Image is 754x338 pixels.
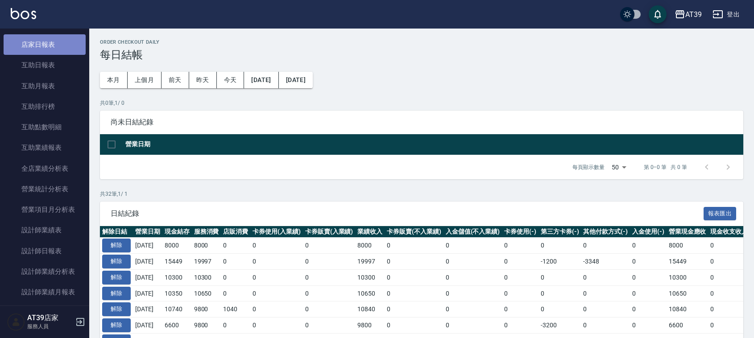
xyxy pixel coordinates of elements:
td: 10740 [162,301,192,317]
td: 9800 [192,317,221,334]
td: [DATE] [133,238,162,254]
td: 0 [385,238,443,254]
td: 0 [303,285,356,301]
p: 服務人員 [27,322,73,330]
td: 6600 [162,317,192,334]
button: 今天 [217,72,244,88]
p: 每頁顯示數量 [572,163,605,171]
td: -3200 [539,317,581,334]
button: 登出 [709,6,743,23]
button: 上個月 [128,72,162,88]
td: 0 [539,301,581,317]
td: 0 [250,254,303,270]
button: [DATE] [279,72,313,88]
td: 0 [708,301,750,317]
td: 0 [708,269,750,285]
th: 店販消費 [221,226,250,238]
th: 入金使用(-) [630,226,667,238]
td: 0 [250,269,303,285]
h2: Order checkout daily [100,39,743,45]
td: 19997 [355,254,385,270]
button: 報表匯出 [704,207,737,221]
a: 互助月報表 [4,76,86,96]
td: 0 [303,254,356,270]
td: 0 [250,317,303,334]
td: 9800 [355,317,385,334]
td: 1040 [221,301,250,317]
td: 0 [581,269,630,285]
td: 10300 [162,269,192,285]
button: 解除 [102,271,131,284]
th: 營業日期 [133,226,162,238]
a: 店家日報表 [4,34,86,55]
td: 0 [502,301,539,317]
td: 0 [630,285,667,301]
th: 服務消費 [192,226,221,238]
td: 0 [385,317,443,334]
td: 8000 [162,238,192,254]
td: 10300 [192,269,221,285]
td: 0 [630,254,667,270]
td: 0 [221,285,250,301]
td: 10650 [192,285,221,301]
button: 解除 [102,239,131,252]
td: 10300 [355,269,385,285]
td: 0 [443,254,502,270]
td: 0 [630,238,667,254]
a: 設計師業績月報表 [4,282,86,302]
td: 0 [502,254,539,270]
h5: AT39店家 [27,313,73,322]
th: 卡券販賣(不入業績) [385,226,443,238]
button: 解除 [102,287,131,301]
th: 營業日期 [123,134,743,155]
td: 0 [443,238,502,254]
td: 0 [385,254,443,270]
td: [DATE] [133,301,162,317]
a: 互助日報表 [4,55,86,75]
td: 0 [385,285,443,301]
td: 0 [221,238,250,254]
p: 共 32 筆, 1 / 1 [100,190,743,198]
a: 互助排行榜 [4,96,86,117]
a: 互助業績報表 [4,137,86,158]
td: -3348 [581,254,630,270]
td: 0 [221,254,250,270]
button: AT39 [671,5,705,24]
th: 業績收入 [355,226,385,238]
td: 0 [502,317,539,334]
td: 0 [708,254,750,270]
img: Person [7,313,25,331]
a: 設計師業績表 [4,220,86,240]
span: 日結紀錄 [111,209,704,218]
td: 10300 [667,269,708,285]
td: 0 [539,238,581,254]
td: 0 [443,269,502,285]
td: 0 [502,269,539,285]
td: 0 [303,301,356,317]
th: 卡券販賣(入業績) [303,226,356,238]
td: 0 [250,285,303,301]
td: 0 [630,301,667,317]
td: 9800 [192,301,221,317]
td: 0 [303,269,356,285]
td: [DATE] [133,254,162,270]
td: 0 [581,285,630,301]
td: -1200 [539,254,581,270]
button: [DATE] [244,72,278,88]
span: 尚未日結紀錄 [111,118,733,127]
th: 第三方卡券(-) [539,226,581,238]
th: 卡券使用(入業績) [250,226,303,238]
td: 0 [708,285,750,301]
button: 解除 [102,302,131,316]
td: 0 [539,285,581,301]
a: 全店業績分析表 [4,158,86,179]
button: 本月 [100,72,128,88]
td: 0 [581,317,630,334]
button: 解除 [102,255,131,268]
th: 卡券使用(-) [502,226,539,238]
button: save [649,5,667,23]
td: 19997 [192,254,221,270]
div: 50 [608,155,630,179]
td: 0 [539,269,581,285]
h3: 每日結帳 [100,49,743,61]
